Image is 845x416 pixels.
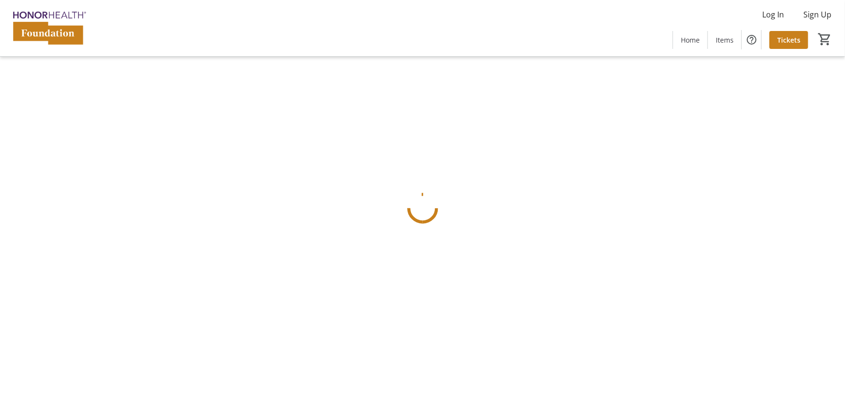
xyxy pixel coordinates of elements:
[777,35,800,45] span: Tickets
[716,35,734,45] span: Items
[816,31,833,48] button: Cart
[754,7,792,22] button: Log In
[796,7,839,22] button: Sign Up
[769,31,808,49] a: Tickets
[681,35,700,45] span: Home
[6,4,92,52] img: HonorHealth Foundation's Logo
[742,30,761,49] button: Help
[708,31,741,49] a: Items
[673,31,707,49] a: Home
[762,9,784,20] span: Log In
[803,9,831,20] span: Sign Up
